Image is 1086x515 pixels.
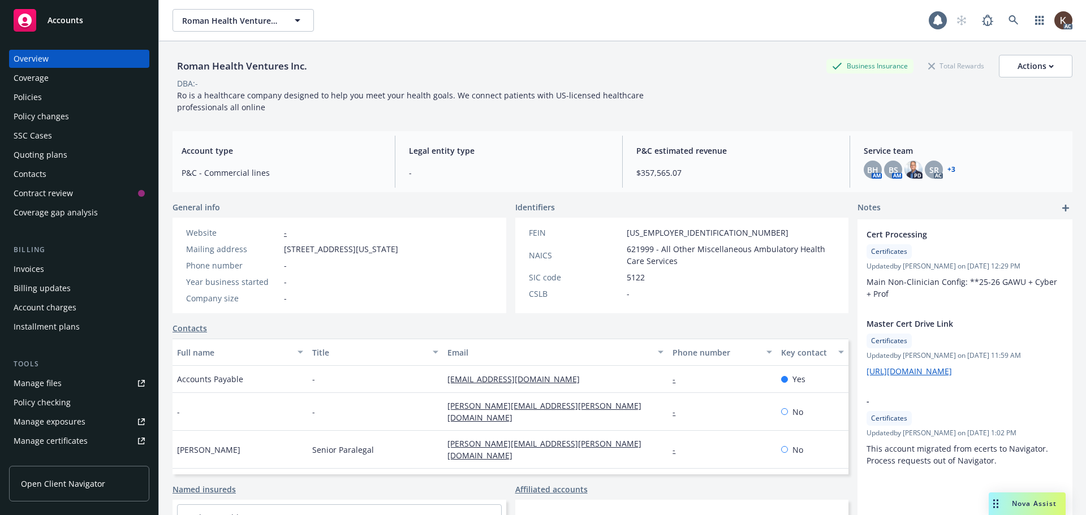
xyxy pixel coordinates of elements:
[9,358,149,370] div: Tools
[173,201,220,213] span: General info
[9,451,149,469] a: Manage claims
[312,373,315,385] span: -
[668,339,776,366] button: Phone number
[312,406,315,418] span: -
[14,318,80,336] div: Installment plans
[867,318,1034,330] span: Master Cert Drive Link
[409,167,609,179] span: -
[9,244,149,256] div: Billing
[904,161,923,179] img: photo
[9,204,149,222] a: Coverage gap analysis
[999,55,1072,77] button: Actions
[792,444,803,456] span: No
[9,298,149,317] a: Account charges
[447,400,641,423] a: [PERSON_NAME][EMAIL_ADDRESS][PERSON_NAME][DOMAIN_NAME]
[21,478,105,490] span: Open Client Navigator
[923,59,990,73] div: Total Rewards
[173,9,314,32] button: Roman Health Ventures Inc.
[9,5,149,36] a: Accounts
[9,127,149,145] a: SSC Cases
[173,322,207,334] a: Contacts
[186,243,279,255] div: Mailing address
[9,432,149,450] a: Manage certificates
[529,227,622,239] div: FEIN
[173,59,312,73] div: Roman Health Ventures Inc.
[186,259,279,271] div: Phone number
[177,373,243,385] span: Accounts Payable
[627,227,788,239] span: [US_EMPLOYER_IDENTIFICATION_NUMBER]
[9,374,149,392] a: Manage files
[177,90,646,112] span: Ro is a healthcare company designed to help you meet your health goals. We connect patients with ...
[284,259,287,271] span: -
[867,443,1050,466] span: This account migrated from ecerts to Navigator. Process requests out of Navigator.
[673,347,759,358] div: Phone number
[177,77,198,89] div: DBA: -
[9,69,149,87] a: Coverage
[673,374,684,384] a: -
[284,276,287,288] span: -
[1054,11,1072,29] img: photo
[447,374,589,384] a: [EMAIL_ADDRESS][DOMAIN_NAME]
[889,164,898,176] span: BS
[867,395,1034,407] span: -
[9,184,149,202] a: Contract review
[867,261,1063,271] span: Updated by [PERSON_NAME] on [DATE] 12:29 PM
[14,451,71,469] div: Manage claims
[14,298,76,317] div: Account charges
[1059,201,1072,215] a: add
[627,243,835,267] span: 621999 - All Other Miscellaneous Ambulatory Health Care Services
[857,386,1072,475] div: -CertificatesUpdatedby [PERSON_NAME] on [DATE] 1:02 PMThis account migrated from ecerts to Naviga...
[864,145,1063,157] span: Service team
[177,406,180,418] span: -
[443,339,668,366] button: Email
[14,260,44,278] div: Invoices
[14,279,71,297] div: Billing updates
[14,69,49,87] div: Coverage
[9,50,149,68] a: Overview
[529,271,622,283] div: SIC code
[447,347,651,358] div: Email
[182,167,381,179] span: P&C - Commercial lines
[781,347,831,358] div: Key contact
[182,15,280,27] span: Roman Health Ventures Inc.
[312,347,426,358] div: Title
[857,201,881,215] span: Notes
[867,276,1059,299] span: Main Non-Clinician Config: **25-26 GAWU + Cyber + Prof
[636,145,836,157] span: P&C estimated revenue
[673,444,684,455] a: -
[9,88,149,106] a: Policies
[826,59,913,73] div: Business Insurance
[177,444,240,456] span: [PERSON_NAME]
[871,246,907,257] span: Certificates
[867,164,878,176] span: BH
[177,347,291,358] div: Full name
[867,350,1063,361] span: Updated by [PERSON_NAME] on [DATE] 11:59 AM
[529,288,622,300] div: CSLB
[515,201,555,213] span: Identifiers
[792,373,805,385] span: Yes
[529,249,622,261] div: NAICS
[14,107,69,125] div: Policy changes
[9,393,149,412] a: Policy checking
[627,288,630,300] span: -
[14,146,67,164] div: Quoting plans
[312,444,374,456] span: Senior Paralegal
[14,204,98,222] div: Coverage gap analysis
[48,16,83,25] span: Accounts
[173,483,236,495] a: Named insureds
[173,339,308,366] button: Full name
[14,432,88,450] div: Manage certificates
[1018,55,1054,77] div: Actions
[627,271,645,283] span: 5122
[515,483,588,495] a: Affiliated accounts
[989,492,1003,515] div: Drag to move
[9,413,149,431] a: Manage exposures
[186,276,279,288] div: Year business started
[792,406,803,418] span: No
[14,184,73,202] div: Contract review
[9,279,149,297] a: Billing updates
[950,9,973,32] a: Start snowing
[947,166,955,173] a: +3
[857,219,1072,309] div: Cert ProcessingCertificatesUpdatedby [PERSON_NAME] on [DATE] 12:29 PMMain Non-Clinician Config: *...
